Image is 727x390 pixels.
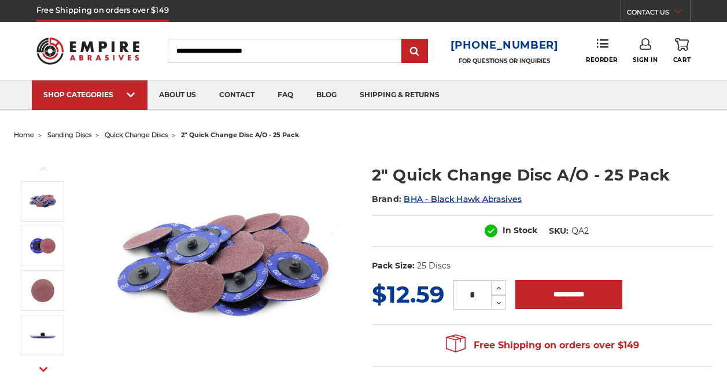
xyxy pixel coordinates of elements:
[586,38,618,63] a: Reorder
[403,40,426,63] input: Submit
[372,194,402,204] span: Brand:
[29,357,57,382] button: Next
[147,80,208,110] a: about us
[586,56,618,64] span: Reorder
[372,260,415,272] dt: Pack Size:
[208,80,266,110] a: contact
[348,80,451,110] a: shipping & returns
[105,131,168,139] a: quick change discs
[571,225,589,237] dd: QA2
[28,276,57,305] img: BHA 60 grit 2-inch red quick change disc for metal and wood finishing
[372,280,444,308] span: $12.59
[107,152,338,383] img: 2 inch red aluminum oxide quick change sanding discs for metalwork
[14,131,34,139] a: home
[28,321,57,349] img: Side view of 2 inch quick change sanding disc showcasing the locking system for easy swap
[305,80,348,110] a: blog
[549,225,569,237] dt: SKU:
[503,225,537,236] span: In Stock
[36,31,139,71] img: Empire Abrasives
[451,57,559,65] p: FOR QUESTIONS OR INQUIRIES
[633,56,658,64] span: Sign In
[47,131,91,139] a: sanding discs
[673,38,691,64] a: Cart
[404,194,522,204] a: BHA - Black Hawk Abrasives
[28,187,57,216] img: 2 inch red aluminum oxide quick change sanding discs for metalwork
[372,164,713,186] h1: 2" Quick Change Disc A/O - 25 Pack
[417,260,451,272] dd: 25 Discs
[29,156,57,181] button: Previous
[446,334,639,357] span: Free Shipping on orders over $149
[43,90,136,99] div: SHOP CATEGORIES
[627,6,690,22] a: CONTACT US
[181,131,299,139] span: 2" quick change disc a/o - 25 pack
[266,80,305,110] a: faq
[451,37,559,54] a: [PHONE_NUMBER]
[28,231,57,260] img: BHA 60 grit 2-inch quick change sanding disc for rapid material removal
[673,56,691,64] span: Cart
